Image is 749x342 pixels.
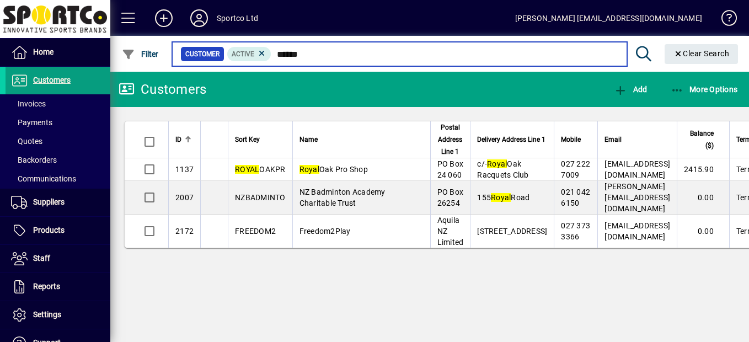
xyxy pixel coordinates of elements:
span: 2172 [175,227,194,236]
span: Freedom2Play [299,227,351,236]
a: Knowledge Base [713,2,735,38]
span: PO Box 24 060 [437,159,464,179]
a: Staff [6,245,110,272]
span: [PERSON_NAME][EMAIL_ADDRESS][DOMAIN_NAME] [604,182,670,213]
span: 1137 [175,165,194,174]
button: Clear [665,44,739,64]
span: 2007 [175,193,194,202]
span: Customers [33,76,71,84]
span: Postal Address Line 1 [437,121,464,158]
span: Oak Pro Shop [299,165,368,174]
span: c/- Oak Racquets Club [477,159,528,179]
span: Settings [33,310,61,319]
span: Active [232,50,254,58]
a: Communications [6,169,110,188]
a: Quotes [6,132,110,151]
span: [STREET_ADDRESS] [477,227,547,236]
td: 0.00 [677,181,729,215]
div: Balance ($) [684,127,724,152]
a: Backorders [6,151,110,169]
span: Backorders [11,156,57,164]
span: Clear Search [673,49,730,58]
a: Payments [6,113,110,132]
span: Filter [122,50,159,58]
span: FREEDOM2 [235,227,276,236]
span: Mobile [561,133,581,146]
span: Balance ($) [684,127,714,152]
a: Suppliers [6,189,110,216]
span: Quotes [11,137,42,146]
span: Name [299,133,318,146]
span: Communications [11,174,76,183]
span: Payments [11,118,52,127]
div: [PERSON_NAME] [EMAIL_ADDRESS][DOMAIN_NAME] [515,9,702,27]
button: Filter [119,44,162,64]
span: PO Box 26254 [437,188,464,207]
span: [EMAIL_ADDRESS][DOMAIN_NAME] [604,159,670,179]
span: ID [175,133,181,146]
td: 2415.90 [677,158,729,181]
button: Profile [181,8,217,28]
span: 027 222 7009 [561,159,590,179]
span: Sort Key [235,133,260,146]
span: Staff [33,254,50,263]
button: More Options [668,79,741,99]
span: OAKPR [235,165,286,174]
span: [EMAIL_ADDRESS][DOMAIN_NAME] [604,221,670,241]
em: Royal [299,165,319,174]
span: 027 373 3366 [561,221,590,241]
span: Email [604,133,622,146]
span: NZBADMINTO [235,193,286,202]
span: 155 Road [477,193,529,202]
em: Royal [487,159,507,168]
span: Invoices [11,99,46,108]
span: NZ Badminton Academy Charitable Trust [299,188,386,207]
span: Reports [33,282,60,291]
div: Sportco Ltd [217,9,258,27]
div: Name [299,133,424,146]
span: Add [614,85,647,94]
em: Royal [491,193,511,202]
span: Customer [185,49,220,60]
div: ID [175,133,194,146]
span: Suppliers [33,197,65,206]
div: Customers [119,81,206,98]
span: Delivery Address Line 1 [477,133,545,146]
span: Products [33,226,65,234]
td: 0.00 [677,215,729,248]
button: Add [611,79,650,99]
div: Mobile [561,133,591,146]
span: More Options [671,85,738,94]
mat-chip: Activation Status: Active [227,47,271,61]
a: Invoices [6,94,110,113]
em: ROYAL [235,165,259,174]
a: Home [6,39,110,66]
button: Add [146,8,181,28]
a: Reports [6,273,110,301]
span: Aquila NZ Limited [437,216,464,247]
div: Email [604,133,670,146]
span: 021 042 6150 [561,188,590,207]
span: Home [33,47,54,56]
a: Products [6,217,110,244]
a: Settings [6,301,110,329]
